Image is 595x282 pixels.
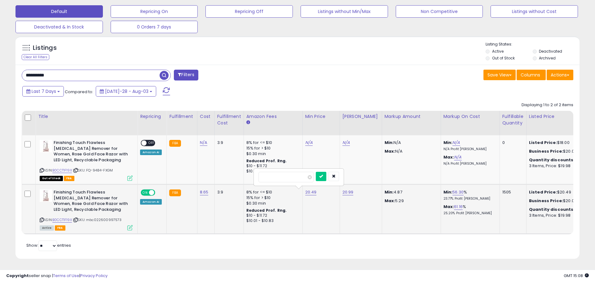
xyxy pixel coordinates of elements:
div: Markup on Cost [443,113,497,120]
b: Max: [443,154,454,160]
p: N/A [385,149,436,154]
strong: Min: [385,140,394,145]
a: N/A [305,140,313,146]
div: $18.00 [529,140,580,145]
div: % [443,189,495,201]
div: : [529,207,580,212]
strong: Max: [385,198,395,204]
button: Default [15,5,103,18]
button: Repricing Off [205,5,293,18]
div: $10 - $11.72 [246,163,298,169]
p: N/A [385,140,436,145]
div: ASIN: [40,189,133,230]
label: Out of Stock [492,55,515,61]
b: Min: [443,189,453,195]
b: Quantity discounts [529,206,574,212]
div: Markup Amount [385,113,438,120]
p: 4.87 [385,189,436,195]
div: 15% for > $10 [246,195,298,201]
div: 8% for <= $10 [246,140,298,145]
label: Active [492,49,504,54]
button: [DATE]-28 - Aug-03 [96,86,156,97]
button: Listings without Cost [491,5,578,18]
b: Reduced Prof. Rng. [246,208,287,213]
b: Business Price: [529,198,563,204]
p: 5.29 [385,198,436,204]
div: Fulfillment [169,113,194,120]
div: Title [38,113,135,120]
div: Min Price [305,113,337,120]
a: Privacy Policy [80,273,108,279]
label: Archived [539,55,556,61]
small: FBA [169,189,181,196]
div: $20.49 [529,189,580,195]
div: Fulfillment Cost [217,113,241,126]
div: $10.01 - $10.83 [246,169,298,174]
a: 20.99 [342,189,354,195]
div: $10.01 - $10.83 [246,218,298,223]
div: 0 [502,140,522,145]
b: Finishing Touch Flawless [MEDICAL_DATA] Remover for Women, Rose Gold Face Razor with LED Light, R... [54,189,129,214]
span: All listings that are currently out of stock and unavailable for purchase on Amazon [40,176,63,181]
span: OFF [147,141,156,146]
p: 25.20% Profit [PERSON_NAME] [443,211,495,215]
div: : [529,157,580,163]
strong: Max: [385,148,395,154]
div: $20.08 [529,149,580,154]
span: 2025-08-11 15:08 GMT [564,273,589,279]
div: $20.08 [529,198,580,204]
button: Repricing On [111,5,198,18]
b: Listed Price: [529,140,557,145]
button: Actions [547,70,573,80]
a: B0CCT1F19X [52,168,72,173]
div: $0.30 min [246,151,298,157]
span: Compared to: [65,89,93,95]
button: 0 Orders 7 days [111,21,198,33]
strong: Copyright [6,273,29,279]
p: 23.77% Profit [PERSON_NAME] [443,197,495,201]
span: FBA [55,225,65,231]
b: Business Price: [529,148,563,154]
a: B0CCT1F19X [52,217,72,223]
button: Non Competitive [396,5,483,18]
div: 8% for <= $10 [246,189,298,195]
b: Quantity discounts [529,157,574,163]
img: 41hZZn1yBaL._SL40_.jpg [40,189,52,202]
p: N/A Profit [PERSON_NAME] [443,147,495,151]
span: OFF [154,190,164,195]
b: Finishing Touch Flawless [MEDICAL_DATA] Remover for Women, Rose Gold Face Razor with LED Light, R... [54,140,129,164]
small: Amazon Fees. [246,120,250,125]
strong: Min: [385,189,394,195]
div: Amazon Fees [246,113,300,120]
div: 3.9 [217,140,239,145]
div: $0.30 min [246,201,298,206]
div: Amazon AI [140,199,162,205]
span: [DATE]-28 - Aug-03 [105,88,148,94]
button: Deactivated & In Stock [15,21,103,33]
span: | SKU: mbc022600997573 [73,217,122,222]
b: Listed Price: [529,189,557,195]
div: Repricing [140,113,164,120]
div: 15% for > $10 [246,145,298,151]
span: Show: entries [26,242,71,248]
div: Fulfillable Quantity [502,113,524,126]
div: $10 - $11.72 [246,213,298,218]
button: Columns [517,70,546,80]
span: Last 7 Days [32,88,56,94]
div: 3.9 [217,189,239,195]
a: N/A [454,154,461,160]
div: Cost [200,113,212,120]
a: 61.16 [454,204,463,210]
small: FBA [169,140,181,147]
p: N/A Profit [PERSON_NAME] [443,162,495,166]
div: Amazon AI [140,150,162,155]
a: N/A [342,140,350,146]
a: 20.49 [305,189,317,195]
div: 3 Items, Price: $19.98 [529,163,580,169]
img: 41hZZn1yBaL._SL40_.jpg [40,140,52,152]
a: 56.30 [452,189,464,195]
th: The percentage added to the cost of goods (COGS) that forms the calculator for Min & Max prices. [441,111,500,135]
div: [PERSON_NAME] [342,113,379,120]
span: | SKU: FQ-9484-FXGM [73,168,113,173]
b: Max: [443,204,454,210]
